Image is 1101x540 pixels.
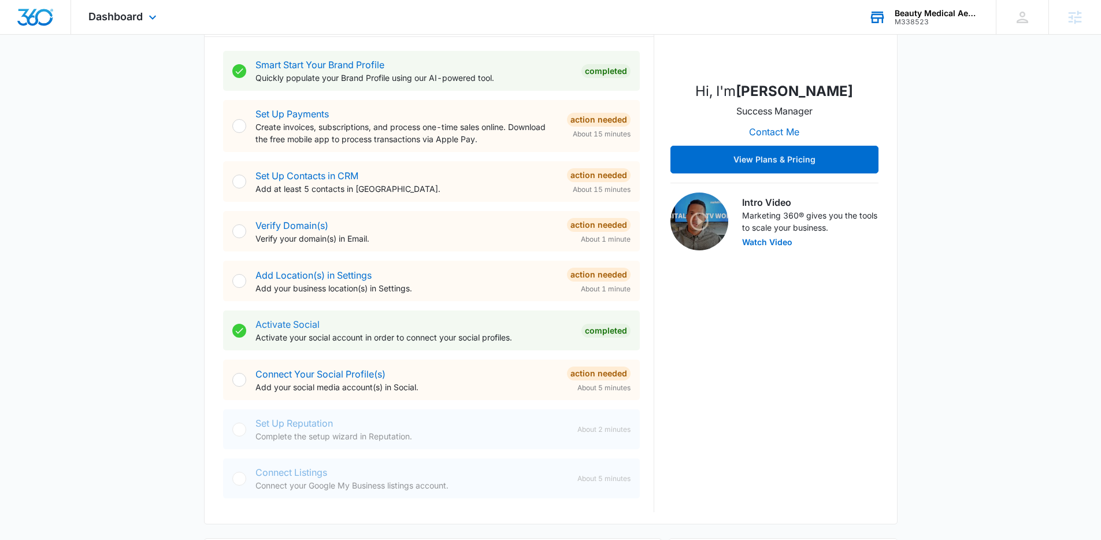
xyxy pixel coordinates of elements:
[255,232,558,245] p: Verify your domain(s) in Email.
[742,195,878,209] h3: Intro Video
[255,108,329,120] a: Set Up Payments
[255,59,384,71] a: Smart Start Your Brand Profile
[695,81,853,102] p: Hi, I'm
[670,193,728,250] img: Intro Video
[581,234,631,245] span: About 1 minute
[255,220,328,231] a: Verify Domain(s)
[581,64,631,78] div: Completed
[567,168,631,182] div: Action Needed
[255,121,558,145] p: Create invoices, subscriptions, and process one-time sales online. Download the free mobile app t...
[255,479,568,491] p: Connect your Google My Business listings account.
[255,381,558,393] p: Add your social media account(s) in Social.
[573,129,631,139] span: About 15 minutes
[737,118,811,146] button: Contact Me
[255,269,372,281] a: Add Location(s) in Settings
[895,18,979,26] div: account id
[670,146,878,173] button: View Plans & Pricing
[581,284,631,294] span: About 1 minute
[255,331,572,343] p: Activate your social account in order to connect your social profiles.
[736,104,813,118] p: Success Manager
[577,383,631,393] span: About 5 minutes
[736,83,853,99] strong: [PERSON_NAME]
[255,170,358,182] a: Set Up Contacts in CRM
[573,184,631,195] span: About 15 minutes
[742,209,878,234] p: Marketing 360® gives you the tools to scale your business.
[255,368,385,380] a: Connect Your Social Profile(s)
[581,324,631,338] div: Completed
[255,72,572,84] p: Quickly populate your Brand Profile using our AI-powered tool.
[567,113,631,127] div: Action Needed
[567,218,631,232] div: Action Needed
[255,183,558,195] p: Add at least 5 contacts in [GEOGRAPHIC_DATA].
[255,430,568,442] p: Complete the setup wizard in Reputation.
[567,268,631,282] div: Action Needed
[577,424,631,435] span: About 2 minutes
[255,282,558,294] p: Add your business location(s) in Settings.
[255,319,320,330] a: Activate Social
[577,474,631,484] span: About 5 minutes
[742,238,792,246] button: Watch Video
[895,9,979,18] div: account name
[88,10,143,23] span: Dashboard
[567,367,631,380] div: Action Needed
